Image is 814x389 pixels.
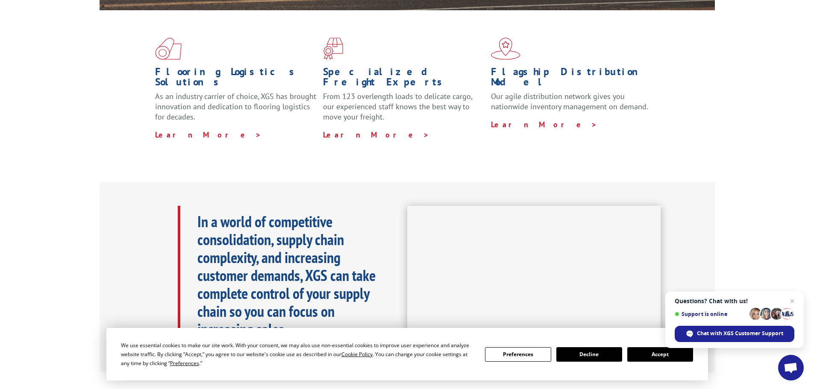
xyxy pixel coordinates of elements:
[155,91,316,122] span: As an industry carrier of choice, XGS has brought innovation and dedication to flooring logistics...
[121,341,475,368] div: We use essential cookies to make our site work. With your consent, we may also use non-essential ...
[341,351,373,358] span: Cookie Policy
[170,360,199,367] span: Preferences
[197,211,376,339] b: In a world of competitive consolidation, supply chain complexity, and increasing customer demands...
[323,91,485,129] p: From 123 overlength loads to delicate cargo, our experienced staff knows the best way to move you...
[485,347,551,362] button: Preferences
[491,67,652,91] h1: Flagship Distribution Model
[155,130,262,140] a: Learn More >
[556,347,622,362] button: Decline
[323,38,343,60] img: xgs-icon-focused-on-flooring-red
[675,326,794,342] div: Chat with XGS Customer Support
[323,67,485,91] h1: Specialized Freight Experts
[155,67,317,91] h1: Flooring Logistics Solutions
[106,328,708,380] div: Cookie Consent Prompt
[407,206,661,348] iframe: XGS Logistics Solutions
[491,91,648,111] span: Our agile distribution network gives you nationwide inventory management on demand.
[787,296,797,306] span: Close chat
[491,120,597,129] a: Learn More >
[627,347,693,362] button: Accept
[323,130,429,140] a: Learn More >
[155,38,182,60] img: xgs-icon-total-supply-chain-intelligence-red
[675,311,746,317] span: Support is online
[778,355,804,380] div: Open chat
[491,38,520,60] img: xgs-icon-flagship-distribution-model-red
[675,298,794,304] span: Questions? Chat with us!
[697,330,783,337] span: Chat with XGS Customer Support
